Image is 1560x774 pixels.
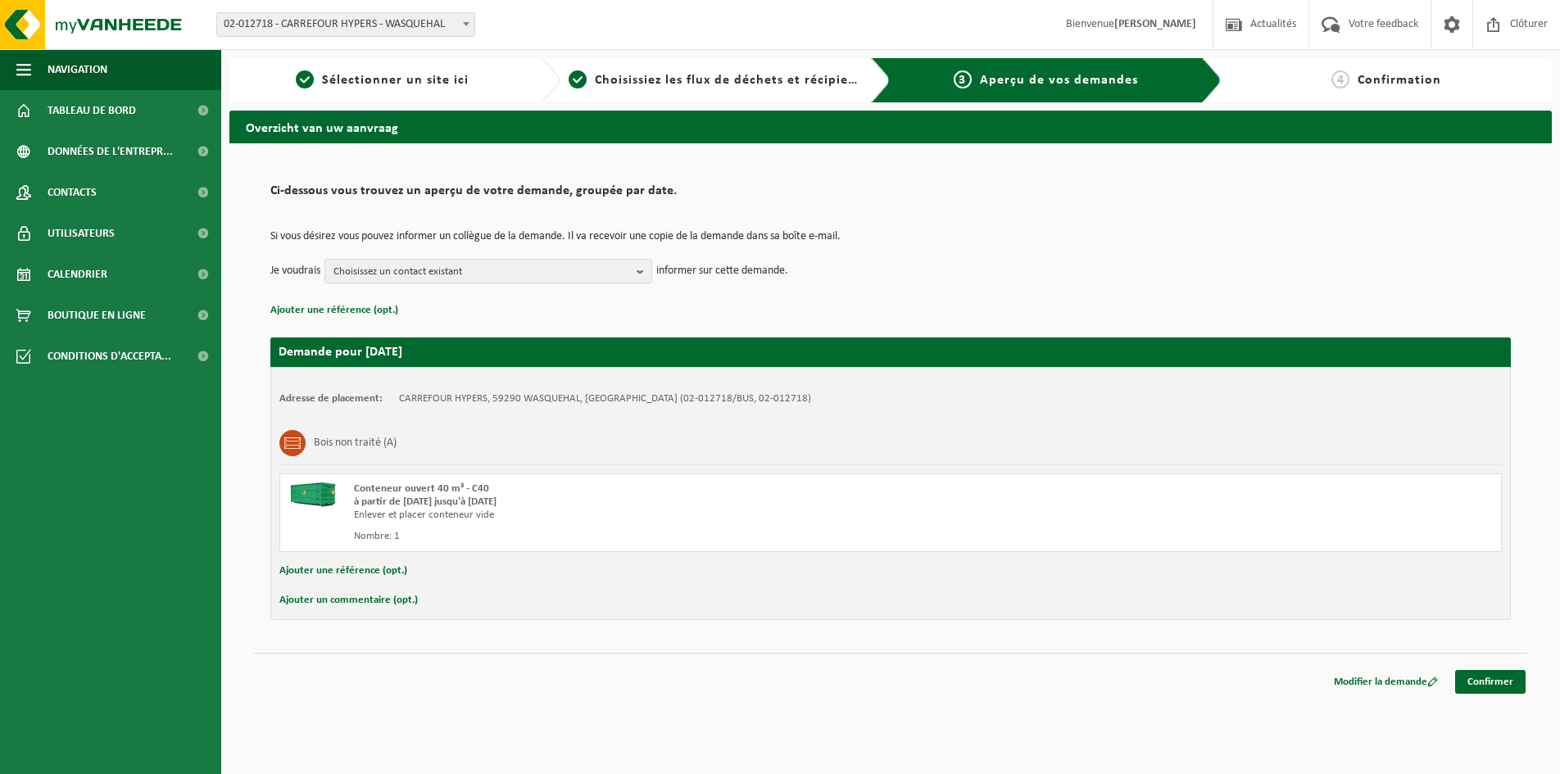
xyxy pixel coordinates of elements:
[217,13,474,36] span: 02-012718 - CARREFOUR HYPERS - WASQUEHAL
[354,530,956,543] div: Nombre: 1
[279,560,407,582] button: Ajouter une référence (opt.)
[48,213,115,254] span: Utilisateurs
[270,184,1511,206] h2: Ci-dessous vous trouvez un aperçu de votre demande, groupée par date.
[229,111,1552,143] h2: Overzicht van uw aanvraag
[270,259,320,283] p: Je voudrais
[216,12,475,37] span: 02-012718 - CARREFOUR HYPERS - WASQUEHAL
[399,392,811,405] td: CARREFOUR HYPERS, 59290 WASQUEHAL, [GEOGRAPHIC_DATA] (02-012718/BUS, 02-012718)
[270,231,1511,242] p: Si vous désirez vous pouvez informer un collègue de la demande. Il va recevoir une copie de la de...
[48,295,146,336] span: Boutique en ligne
[1331,70,1349,88] span: 4
[48,90,136,131] span: Tableau de bord
[354,483,489,494] span: Conteneur ouvert 40 m³ - C40
[980,74,1138,87] span: Aperçu de vos demandes
[48,49,107,90] span: Navigation
[279,393,383,404] strong: Adresse de placement:
[48,172,97,213] span: Contacts
[354,509,956,522] div: Enlever et placer conteneur vide
[333,260,630,284] span: Choisissez un contact existant
[1114,18,1196,30] strong: [PERSON_NAME]
[296,70,314,88] span: 1
[1322,670,1450,694] a: Modifier la demande
[48,131,173,172] span: Données de l'entrepr...
[1455,670,1526,694] a: Confirmer
[324,259,652,283] button: Choisissez un contact existant
[595,74,868,87] span: Choisissiez les flux de déchets et récipients
[656,259,788,283] p: informer sur cette demande.
[279,346,402,359] strong: Demande pour [DATE]
[279,590,418,611] button: Ajouter un commentaire (opt.)
[569,70,859,90] a: 2Choisissiez les flux de déchets et récipients
[288,482,338,507] img: HK-XC-40-GN-00.png
[238,70,528,90] a: 1Sélectionner un site ici
[322,74,469,87] span: Sélectionner un site ici
[569,70,587,88] span: 2
[314,430,397,456] h3: Bois non traité (A)
[48,336,171,377] span: Conditions d'accepta...
[354,496,497,507] strong: à partir de [DATE] jusqu'à [DATE]
[270,300,398,321] button: Ajouter une référence (opt.)
[48,254,107,295] span: Calendrier
[1358,74,1441,87] span: Confirmation
[954,70,972,88] span: 3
